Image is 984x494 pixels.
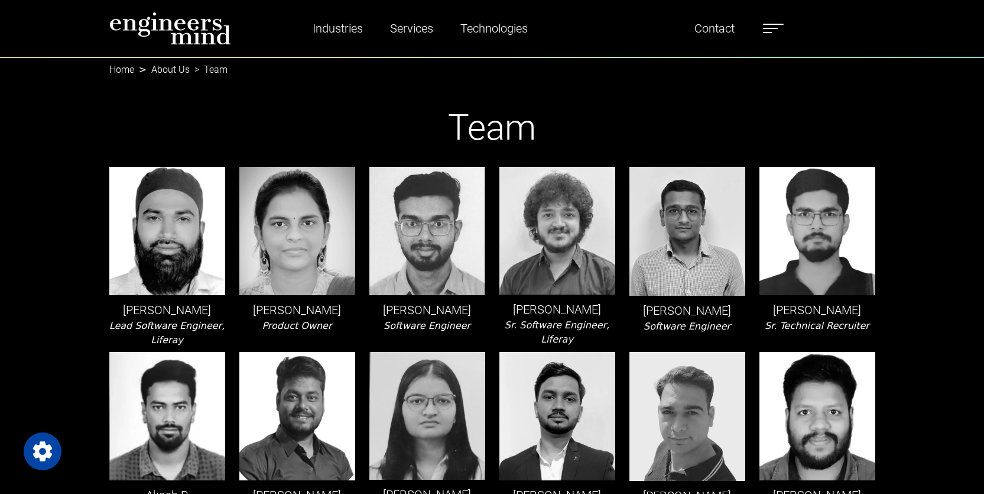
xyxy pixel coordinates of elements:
img: leader-img [499,167,615,295]
i: Sr. Technical Recruiter [765,320,869,331]
p: [PERSON_NAME] [499,301,615,318]
img: leader-img [369,167,485,295]
a: Contact [690,15,739,42]
img: logo [109,12,231,45]
img: leader-img [629,352,745,481]
img: leader-img [629,167,745,296]
img: leader-img [759,352,875,480]
img: leader-img [109,352,225,480]
a: About Us [151,64,190,75]
nav: breadcrumb [109,57,875,71]
p: [PERSON_NAME] [369,301,485,319]
img: leader-img [239,167,355,295]
p: [PERSON_NAME] [629,302,745,319]
img: leader-img [759,167,875,295]
img: leader-img [369,352,485,480]
i: Product Owner [262,320,332,331]
img: leader-img [499,352,615,480]
a: Industries [308,15,368,42]
i: Software Engineer [384,320,470,331]
i: Lead Software Engineer, Liferay [109,320,225,346]
img: leader-img [109,167,225,295]
p: [PERSON_NAME] [759,301,875,319]
i: Sr. Software Engineer, Liferay [505,319,609,345]
i: Software Engineer [644,321,730,332]
li: Team [190,63,228,77]
a: Home [109,64,134,75]
p: [PERSON_NAME] [239,301,355,319]
h1: Team [109,106,875,149]
img: leader-img [239,352,355,480]
p: [PERSON_NAME] [109,301,225,319]
a: Technologies [456,15,532,42]
a: Services [385,15,438,42]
